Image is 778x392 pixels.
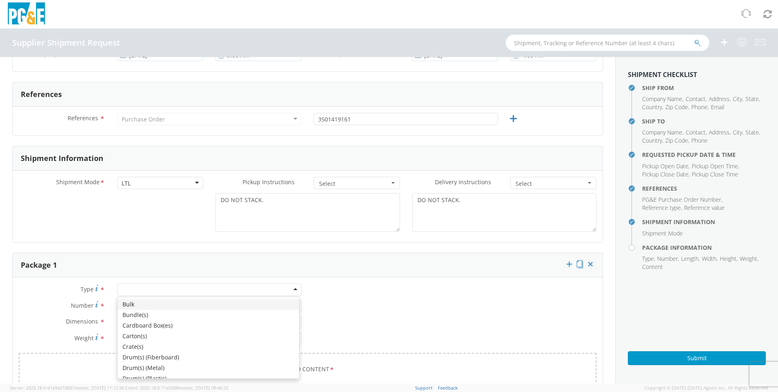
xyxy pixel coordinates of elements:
span: State [745,95,759,103]
li: , [681,255,700,263]
span: Company Name [642,95,682,103]
h4: Ship From [642,85,766,91]
span: Pickup Close Date [642,170,688,178]
span: master, [DATE] 11:12:30 [74,385,124,391]
span: Pickup Open Time [692,162,738,170]
span: Reference type [642,204,681,211]
li: , [642,95,684,103]
li: , [642,128,684,137]
li: , [642,170,690,178]
h3: Package 1 [21,261,57,269]
h4: References [642,185,766,192]
div: LTL [122,179,131,187]
span: Zip Code [665,137,688,144]
span: Country [642,137,662,144]
h4: Package Information [642,244,766,251]
li: , [691,103,709,111]
li: , [733,128,743,137]
span: Server: 2025.18.0-d1e9a510831 [10,385,124,391]
span: References [68,114,98,122]
span: Address [709,128,730,136]
span: Length [681,255,699,262]
li: , [709,95,731,103]
div: Purchase Order [122,115,165,123]
li: , [692,162,739,170]
h4: Ship To [642,118,766,124]
span: Dimensions [66,317,98,325]
h4: Requested Pickup Date & Time [642,152,766,158]
li: , [745,95,760,103]
span: Pickup Close Time [692,170,738,178]
li: , [733,95,743,103]
div: Crate(s) [118,341,299,352]
div: Bulk [118,299,299,310]
span: Type [642,255,654,262]
span: Content [642,263,663,271]
span: Zip Code [665,103,688,111]
li: , [702,255,718,263]
span: Pickup Instructions [243,178,295,186]
li: , [657,255,679,263]
input: Shipment, Tracking or Reference Number (at least 4 chars) [506,35,709,51]
li: , [642,137,663,145]
h4: Supplier Shipment Request [12,38,120,47]
li: , [665,137,689,145]
a: Support [415,385,433,391]
h3: Shipment Information [21,154,103,163]
li: , [686,128,707,137]
span: Weight [740,255,757,262]
span: Country [642,103,662,111]
li: , [709,128,731,137]
h4: Shipment Information [642,219,766,225]
li: , [665,103,689,111]
span: Company Name [642,128,682,136]
span: Client: 2025.18.0-71d3358 [125,385,228,391]
li: , [642,255,655,263]
span: Phone [691,137,708,144]
span: Contact [686,128,706,136]
div: Cardboard Box(es) [118,320,299,331]
span: Height [720,255,736,262]
li: , [745,128,760,137]
span: Select [516,180,586,188]
span: City [733,95,742,103]
div: Drum(s) (Plastic) [118,373,299,384]
li: , [720,255,738,263]
div: Carton(s) [118,331,299,341]
li: , [642,196,722,204]
li: , [686,95,707,103]
li: , [642,103,663,111]
span: master, [DATE] 09:46:25 [179,385,228,391]
span: Copyright © [DATE]-[DATE] Agistix Inc., All Rights Reserved [645,385,768,391]
span: Type [81,285,94,293]
input: 10 Digit PG&E PO Number [314,113,498,125]
span: Phone [691,103,708,111]
button: Select [314,177,400,189]
button: Select [510,177,597,189]
span: Delivery Instructions [435,178,491,186]
span: Shipment Mode [56,178,100,187]
span: Pickup Open Date [642,162,688,170]
span: Width [702,255,717,262]
div: Bundle(s) [118,310,299,320]
a: Feedback [438,385,458,391]
button: Submit [628,351,766,365]
span: City [733,128,742,136]
strong: Shipment Checklist [628,70,697,79]
span: Email [711,103,724,111]
span: Weight [74,334,94,342]
span: PG&E Purchase Order Number [642,196,721,203]
h3: References [21,90,62,99]
span: Number [657,255,678,262]
img: pge-logo-06675f144f4cfa6a6814.png [6,2,47,26]
span: Address [709,95,730,103]
li: , [642,162,690,170]
span: Select [319,180,389,188]
li: , [642,204,682,212]
li: , [740,255,758,263]
span: Contact [686,95,706,103]
span: Number [71,302,94,309]
a: Add Content [19,353,597,386]
div: Drum(s) (Fiberboard) [118,352,299,363]
div: Drum(s) (Metal) [118,363,299,373]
